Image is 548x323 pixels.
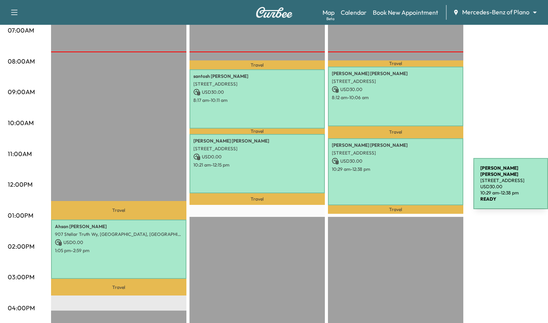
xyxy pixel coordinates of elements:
p: 12:00PM [8,180,32,189]
p: USD 30.00 [193,89,321,96]
p: [PERSON_NAME] [PERSON_NAME] [193,138,321,144]
a: Book New Appointment [373,8,438,17]
a: MapBeta [323,8,335,17]
p: 8:12 am - 10:06 am [332,94,459,101]
p: 01:00PM [8,211,33,220]
p: Ahsan [PERSON_NAME] [55,223,183,230]
p: USD 0.00 [193,153,321,160]
p: USD 0.00 [55,239,183,246]
p: 10:29 am - 12:38 pm [332,166,459,172]
img: Curbee Logo [256,7,293,18]
p: santosh [PERSON_NAME] [193,73,321,79]
p: Travel [328,205,463,214]
a: Calendar [341,8,367,17]
p: [STREET_ADDRESS] [332,78,459,84]
p: [STREET_ADDRESS] [332,150,459,156]
p: 10:00AM [8,118,34,127]
p: 10:21 am - 12:15 pm [193,162,321,168]
p: 11:00AM [8,149,32,158]
span: Mercedes-Benz of Plano [462,8,529,17]
p: Travel [328,126,463,138]
p: USD 30.00 [332,158,459,165]
p: [STREET_ADDRESS] [193,81,321,87]
p: [STREET_ADDRESS] [193,146,321,152]
p: Travel [51,279,186,296]
p: 07:00AM [8,26,34,35]
p: USD 30.00 [332,86,459,93]
p: [PERSON_NAME] [PERSON_NAME] [332,142,459,148]
p: 04:00PM [8,303,35,313]
p: 907 Stellar Truth Wy, [GEOGRAPHIC_DATA], [GEOGRAPHIC_DATA], [GEOGRAPHIC_DATA] [55,231,183,237]
p: 8:17 am - 10:11 am [193,97,321,103]
p: 02:00PM [8,242,34,251]
p: 09:00AM [8,87,35,96]
p: Travel [189,129,325,134]
p: Travel [328,60,463,67]
div: Beta [326,16,335,22]
p: Travel [189,193,325,205]
p: [PERSON_NAME] [PERSON_NAME] [332,70,459,77]
p: Travel [189,60,325,69]
p: 03:00PM [8,272,34,282]
p: 1:05 pm - 2:59 pm [55,247,183,254]
p: Travel [51,201,186,219]
p: 08:00AM [8,57,35,66]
